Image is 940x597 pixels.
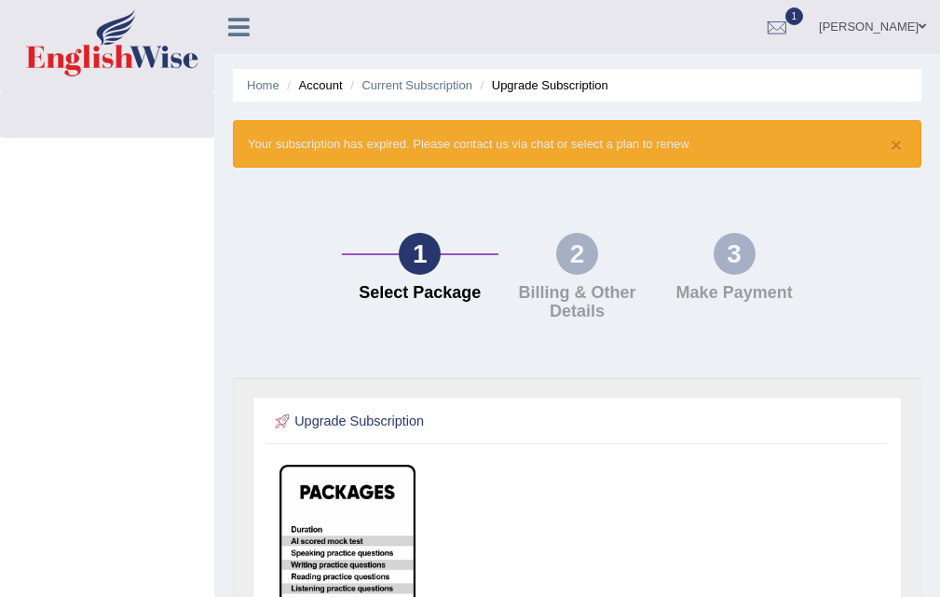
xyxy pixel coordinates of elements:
[361,78,472,92] a: Current Subscription
[247,78,279,92] a: Home
[351,284,490,303] h4: Select Package
[282,76,342,94] li: Account
[891,135,902,155] button: ×
[714,233,756,275] div: 3
[556,233,598,275] div: 2
[271,410,651,434] h2: Upgrade Subscription
[233,120,921,168] div: Your subscription has expired. Please contact us via chat or select a plan to renew
[399,233,441,275] div: 1
[785,7,804,25] span: 1
[508,284,647,321] h4: Billing & Other Details
[665,284,804,303] h4: Make Payment
[476,76,608,94] li: Upgrade Subscription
